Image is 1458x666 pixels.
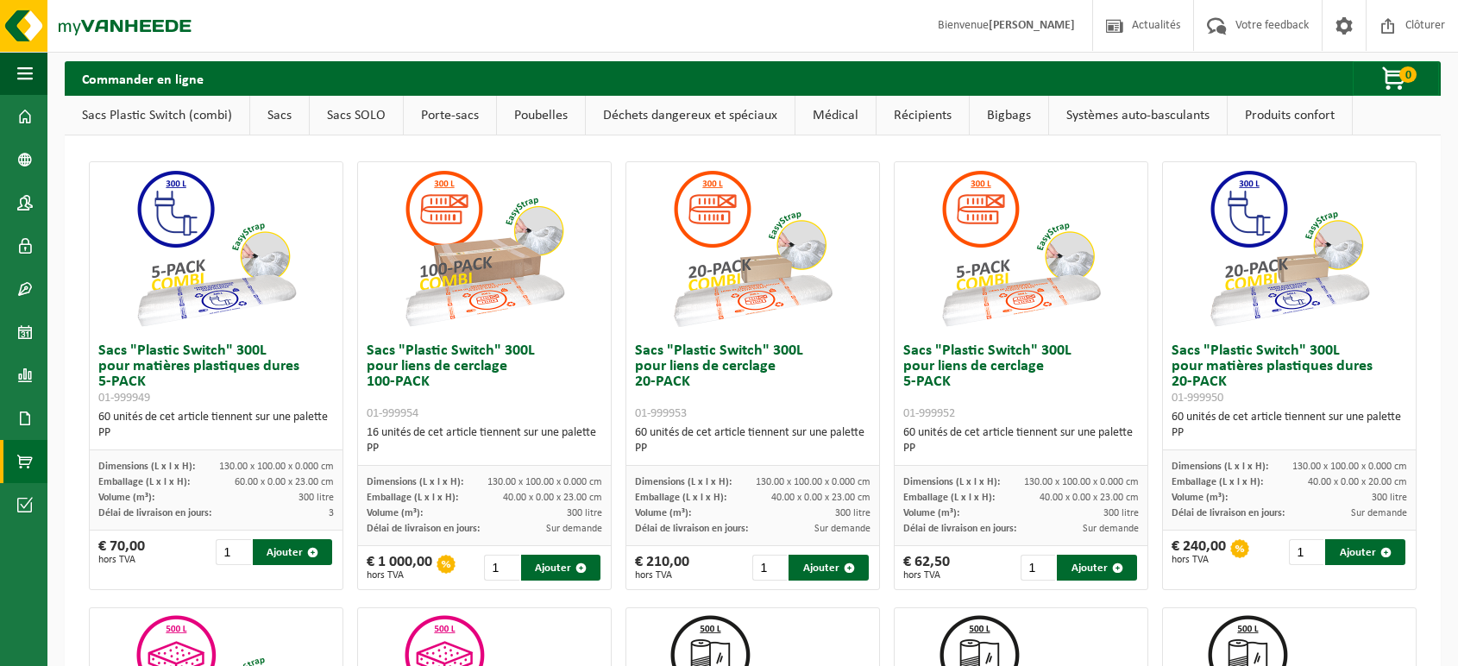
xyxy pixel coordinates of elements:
[98,425,334,441] div: PP
[250,96,309,135] a: Sacs
[635,524,748,534] span: Délai de livraison en jours:
[789,555,869,581] button: Ajouter
[98,462,195,472] span: Dimensions (L x l x H):
[1203,162,1375,335] img: 01-999950
[129,162,302,335] img: 01-999949
[1172,508,1285,518] span: Délai de livraison en jours:
[903,524,1016,534] span: Délai de livraison en jours:
[934,162,1107,335] img: 01-999952
[1172,539,1226,565] div: € 240,00
[253,539,333,565] button: Ajouter
[1372,493,1407,503] span: 300 litre
[299,493,334,503] span: 300 litre
[1325,539,1405,565] button: Ajouter
[814,524,870,534] span: Sur demande
[752,555,787,581] input: 1
[367,555,432,581] div: € 1 000,00
[1308,477,1407,487] span: 40.00 x 0.00 x 20.00 cm
[1103,508,1139,518] span: 300 litre
[367,524,480,534] span: Délai de livraison en jours:
[98,493,154,503] span: Volume (m³):
[635,343,870,421] h3: Sacs "Plastic Switch" 300L pour liens de cerclage 20-PACK
[1172,555,1226,565] span: hors TVA
[903,425,1139,456] div: 60 unités de cet article tiennent sur une palette
[1399,66,1417,83] span: 0
[635,508,691,518] span: Volume (m³):
[367,343,602,421] h3: Sacs "Plastic Switch" 300L pour liens de cerclage 100-PACK
[635,493,726,503] span: Emballage (L x l x H):
[1172,462,1268,472] span: Dimensions (L x l x H):
[635,425,870,456] div: 60 unités de cet article tiennent sur une palette
[903,508,959,518] span: Volume (m³):
[1172,493,1228,503] span: Volume (m³):
[1292,462,1407,472] span: 130.00 x 100.00 x 0.000 cm
[404,96,496,135] a: Porte-sacs
[219,462,334,472] span: 130.00 x 100.00 x 0.000 cm
[235,477,334,487] span: 60.00 x 0.00 x 23.00 cm
[98,477,190,487] span: Emballage (L x l x H):
[1228,96,1352,135] a: Produits confort
[367,441,602,456] div: PP
[216,539,250,565] input: 1
[98,410,334,441] div: 60 unités de cet article tiennent sur une palette
[1024,477,1139,487] span: 130.00 x 100.00 x 0.000 cm
[1057,555,1137,581] button: Ajouter
[1172,410,1407,441] div: 60 unités de cet article tiennent sur une palette
[903,477,1000,487] span: Dimensions (L x l x H):
[877,96,969,135] a: Récipients
[65,61,221,95] h2: Commander en ligne
[666,162,839,335] img: 01-999953
[989,19,1075,32] strong: [PERSON_NAME]
[98,508,211,518] span: Délai de livraison en jours:
[1351,508,1407,518] span: Sur demande
[635,570,689,581] span: hors TVA
[98,539,145,565] div: € 70,00
[835,508,870,518] span: 300 litre
[635,441,870,456] div: PP
[367,493,458,503] span: Emballage (L x l x H):
[1040,493,1139,503] span: 40.00 x 0.00 x 23.00 cm
[1021,555,1055,581] input: 1
[98,343,334,405] h3: Sacs "Plastic Switch" 300L pour matières plastiques dures 5-PACK
[903,570,950,581] span: hors TVA
[484,555,518,581] input: 1
[487,477,602,487] span: 130.00 x 100.00 x 0.000 cm
[771,493,870,503] span: 40.00 x 0.00 x 23.00 cm
[329,508,334,518] span: 3
[970,96,1048,135] a: Bigbags
[1172,392,1223,405] span: 01-999950
[65,96,249,135] a: Sacs Plastic Switch (combi)
[98,392,150,405] span: 01-999949
[1049,96,1227,135] a: Systèmes auto-basculants
[398,162,570,335] img: 01-999954
[1353,61,1439,96] button: 0
[903,555,950,581] div: € 62,50
[903,343,1139,421] h3: Sacs "Plastic Switch" 300L pour liens de cerclage 5-PACK
[795,96,876,135] a: Médical
[903,493,995,503] span: Emballage (L x l x H):
[497,96,585,135] a: Poubelles
[903,407,955,420] span: 01-999952
[1172,425,1407,441] div: PP
[586,96,795,135] a: Déchets dangereux et spéciaux
[635,477,732,487] span: Dimensions (L x l x H):
[756,477,870,487] span: 130.00 x 100.00 x 0.000 cm
[1289,539,1323,565] input: 1
[635,555,689,581] div: € 210,00
[98,555,145,565] span: hors TVA
[1083,524,1139,534] span: Sur demande
[521,555,601,581] button: Ajouter
[1172,477,1263,487] span: Emballage (L x l x H):
[635,407,687,420] span: 01-999953
[503,493,602,503] span: 40.00 x 0.00 x 23.00 cm
[1172,343,1407,405] h3: Sacs "Plastic Switch" 300L pour matières plastiques dures 20-PACK
[367,407,418,420] span: 01-999954
[310,96,403,135] a: Sacs SOLO
[367,425,602,456] div: 16 unités de cet article tiennent sur une palette
[367,508,423,518] span: Volume (m³):
[567,508,602,518] span: 300 litre
[546,524,602,534] span: Sur demande
[367,477,463,487] span: Dimensions (L x l x H):
[903,441,1139,456] div: PP
[367,570,432,581] span: hors TVA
